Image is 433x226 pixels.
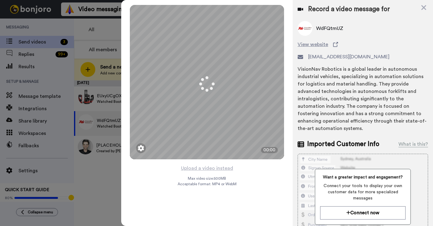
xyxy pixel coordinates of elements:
button: Upload a video instead [179,164,235,172]
a: View website [298,41,428,48]
span: Want a greater impact and engagement? [320,174,406,180]
button: Connect now [320,206,406,220]
img: ic_gear.svg [138,145,144,151]
span: Imported Customer Info [307,140,379,149]
span: [EMAIL_ADDRESS][DOMAIN_NAME] [308,53,390,61]
div: What is this? [398,140,428,148]
div: VisionNav Robotics is a global leader in autonomous industrial vehicles, specializing in automati... [298,65,428,132]
div: 00:00 [261,147,278,153]
span: Acceptable format: MP4 or WebM [178,182,237,186]
span: Max video size: 500 MB [188,176,226,181]
span: Connect your tools to display your own customer data for more specialized messages [320,183,406,201]
span: View website [298,41,328,48]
